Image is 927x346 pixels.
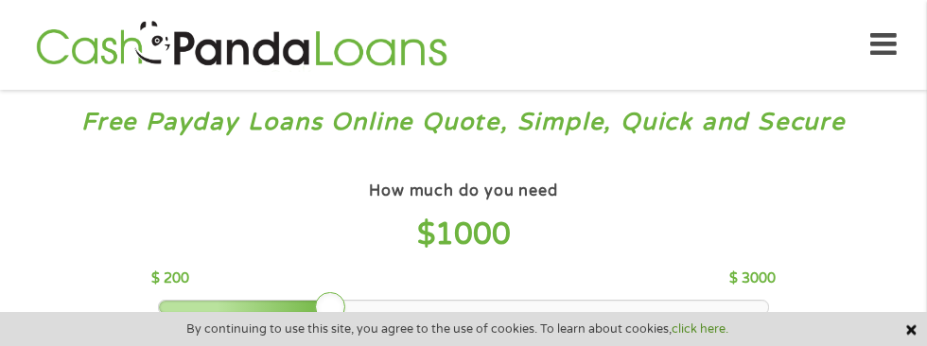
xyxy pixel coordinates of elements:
[435,216,511,252] span: 1000
[729,268,776,289] p: $ 3000
[17,107,910,138] h3: Free Payday Loans Online Quote, Simple, Quick and Secure
[30,18,452,72] img: GetLoanNow Logo
[151,268,189,289] p: $ 200
[186,322,728,336] span: By continuing to use this site, you agree to the use of cookies. To learn about cookies,
[369,182,558,201] h4: How much do you need
[672,321,728,337] a: click here.
[151,216,775,254] h4: $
